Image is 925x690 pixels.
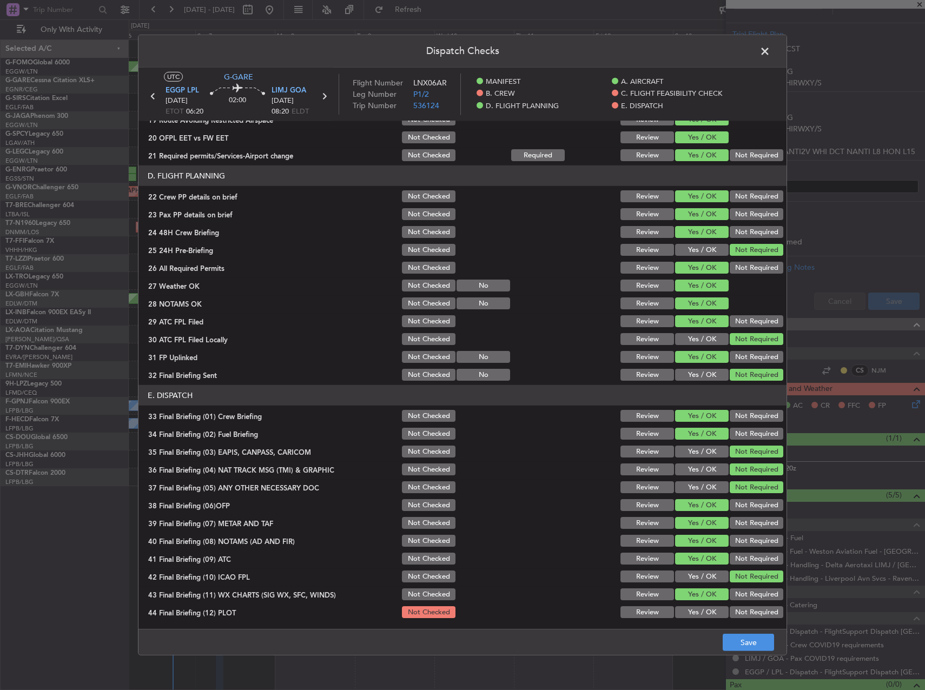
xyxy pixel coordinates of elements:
[730,481,783,493] button: Not Required
[675,588,729,600] button: Yes / OK
[675,297,729,309] button: Yes / OK
[730,315,783,327] button: Not Required
[730,463,783,475] button: Not Required
[730,208,783,220] button: Not Required
[675,463,729,475] button: Yes / OK
[730,149,783,161] button: Not Required
[675,410,729,422] button: Yes / OK
[730,588,783,600] button: Not Required
[675,606,729,618] button: Yes / OK
[675,369,729,381] button: Yes / OK
[675,315,729,327] button: Yes / OK
[730,535,783,547] button: Not Required
[723,634,774,651] button: Save
[730,517,783,529] button: Not Required
[138,35,787,68] header: Dispatch Checks
[730,244,783,256] button: Not Required
[675,570,729,582] button: Yes / OK
[675,481,729,493] button: Yes / OK
[675,244,729,256] button: Yes / OK
[730,190,783,202] button: Not Required
[730,226,783,238] button: Not Required
[675,131,729,143] button: Yes / OK
[675,226,729,238] button: Yes / OK
[730,553,783,565] button: Not Required
[675,517,729,529] button: Yes / OK
[730,351,783,363] button: Not Required
[730,333,783,345] button: Not Required
[675,149,729,161] button: Yes / OK
[730,410,783,422] button: Not Required
[675,535,729,547] button: Yes / OK
[675,351,729,363] button: Yes / OK
[675,428,729,440] button: Yes / OK
[675,190,729,202] button: Yes / OK
[675,333,729,345] button: Yes / OK
[730,262,783,274] button: Not Required
[675,262,729,274] button: Yes / OK
[675,208,729,220] button: Yes / OK
[675,499,729,511] button: Yes / OK
[730,570,783,582] button: Not Required
[730,446,783,457] button: Not Required
[675,553,729,565] button: Yes / OK
[730,369,783,381] button: Not Required
[675,280,729,291] button: Yes / OK
[675,446,729,457] button: Yes / OK
[730,606,783,618] button: Not Required
[730,499,783,511] button: Not Required
[730,428,783,440] button: Not Required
